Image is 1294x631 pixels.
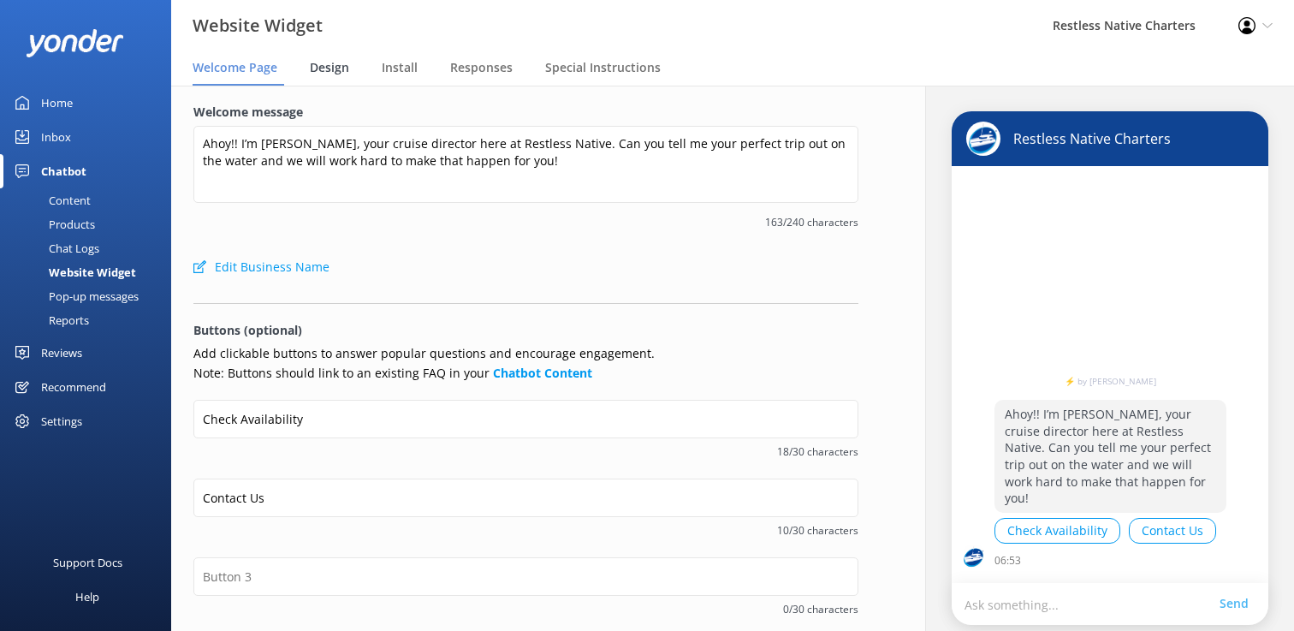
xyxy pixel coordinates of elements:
p: Ahoy!! I’m [PERSON_NAME], your cruise director here at Restless Native. Can you tell me your perf... [994,400,1226,513]
span: 163/240 characters [193,214,858,230]
div: Help [75,580,99,614]
a: Reports [10,308,171,332]
div: Website Widget [10,260,136,284]
textarea: Ahoy!! I’m [PERSON_NAME], your cruise director here at Restless Native. Can you tell me your perf... [193,126,858,203]
span: 18/30 characters [193,443,858,460]
div: Home [41,86,73,120]
div: Settings [41,404,82,438]
div: Inbox [41,120,71,154]
a: Chat Logs [10,236,171,260]
h3: Website Widget [193,12,323,39]
a: Chatbot Content [493,365,592,381]
span: Design [310,59,349,76]
span: Install [382,59,418,76]
div: Content [10,188,91,212]
div: Support Docs [53,545,122,580]
p: Ask something... [965,596,1220,612]
p: Restless Native Charters [1000,129,1171,148]
span: Welcome Page [193,59,277,76]
button: Check Availability [994,518,1120,544]
a: Content [10,188,171,212]
div: Reports [10,308,89,332]
label: Welcome message [193,103,858,122]
div: Products [10,212,95,236]
span: Special Instructions [545,59,661,76]
div: Chatbot [41,154,86,188]
a: Pop-up messages [10,284,171,308]
span: 0/30 characters [193,601,858,617]
button: Edit Business Name [193,250,329,284]
a: Send [1220,594,1255,613]
p: Add clickable buttons to answer popular questions and encourage engagement. Note: Buttons should ... [193,344,858,383]
div: Pop-up messages [10,284,139,308]
span: 10/30 characters [193,522,858,539]
input: Button 1 [193,400,858,438]
div: Reviews [41,336,82,370]
img: chatbot-avatar [966,122,1000,156]
a: Products [10,212,171,236]
p: Buttons (optional) [193,321,858,340]
a: Website Widget [10,260,171,284]
img: yonder-white-logo.png [26,29,124,57]
input: Button 3 [193,557,858,596]
div: Chat Logs [10,236,99,260]
img: chatbot-avatar [962,545,986,568]
div: Recommend [41,370,106,404]
a: ⚡ by [PERSON_NAME] [994,377,1226,385]
button: Contact Us [1129,518,1216,544]
p: 06:53 [994,552,1021,568]
span: Responses [450,59,513,76]
input: Button 2 [193,479,858,517]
